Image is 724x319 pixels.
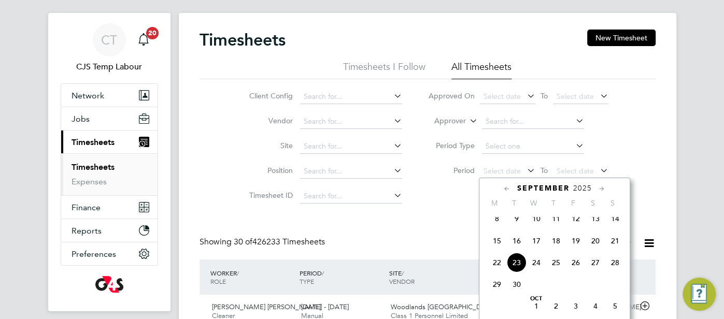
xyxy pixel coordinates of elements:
span: 16 [507,231,527,251]
div: £343.00 [476,299,530,316]
button: Engage Resource Center [683,278,716,311]
span: Preferences [72,249,116,259]
span: Timesheets [72,137,115,147]
span: 12 [566,209,586,228]
span: CT [101,33,117,47]
span: 14 [605,209,625,228]
span: Network [72,91,104,100]
span: 8 [487,209,507,228]
span: 5 [605,296,625,316]
span: 20 [586,231,605,251]
button: New Timesheet [587,30,656,46]
span: 4 [586,296,605,316]
a: CTCJS Temp Labour [61,23,158,73]
nav: Main navigation [48,13,171,311]
span: Select date [484,92,521,101]
a: 20 [133,23,154,56]
span: 13 [586,209,605,228]
span: Select date [484,166,521,176]
input: Select one [482,139,584,154]
span: VENDOR [389,277,415,285]
a: Timesheets [72,162,115,172]
span: 10 [527,209,546,228]
input: Search for... [300,114,402,129]
label: Timesheet ID [246,191,293,200]
label: Site [246,141,293,150]
div: Timesheets [61,153,158,195]
label: Client Config [246,91,293,100]
span: 17 [527,231,546,251]
span: 26 [566,253,586,272]
div: PERIOD [297,264,387,291]
div: WORKER [208,264,297,291]
span: T [544,198,563,208]
span: TYPE [300,277,314,285]
span: 19 [566,231,586,251]
input: Search for... [482,114,584,129]
span: Reports [72,226,102,236]
label: Period Type [428,141,475,150]
div: SITE [387,264,476,291]
span: 30 of [234,237,252,247]
div: Showing [200,237,327,248]
span: 27 [586,253,605,272]
span: W [524,198,544,208]
span: 23 [507,253,527,272]
label: Position [246,166,293,175]
button: Finance [61,196,158,219]
span: / [322,269,324,277]
span: Select date [557,166,594,176]
span: To [537,89,551,103]
label: All [585,238,633,249]
li: All Timesheets [451,61,512,79]
span: Select date [557,92,594,101]
span: S [583,198,603,208]
span: 9 [507,209,527,228]
input: Search for... [300,164,402,179]
span: Oct [527,296,546,301]
span: 2025 [573,184,592,193]
span: 21 [605,231,625,251]
span: 20 [146,27,159,39]
span: CJS Temp Labour [61,61,158,73]
img: g4s-logo-retina.png [95,276,123,293]
input: Search for... [300,90,402,104]
span: [DATE] - [DATE] [301,302,349,311]
span: 3 [566,296,586,316]
span: 28 [605,253,625,272]
span: F [563,198,583,208]
span: [PERSON_NAME] [PERSON_NAME] [212,302,321,311]
span: / [402,269,404,277]
span: T [504,198,524,208]
span: Jobs [72,114,90,124]
h2: Timesheets [200,30,286,50]
span: 30 [507,274,527,294]
span: ROLE [210,277,226,285]
button: Jobs [61,107,158,130]
span: 2 [546,296,566,316]
button: Timesheets [61,130,158,153]
a: Expenses [72,177,107,186]
input: Search for... [300,139,402,154]
span: 24 [527,253,546,272]
span: / [237,269,239,277]
label: Approved On [428,91,475,100]
span: 15 [487,231,507,251]
span: 25 [546,253,566,272]
span: September [517,184,570,193]
label: Approver [419,116,466,126]
label: Vendor [246,116,293,125]
span: 426233 Timesheets [234,237,325,247]
span: 29 [487,274,507,294]
span: To [537,164,551,177]
label: Period [428,166,475,175]
span: M [485,198,504,208]
span: 1 [527,296,546,316]
span: Finance [72,202,101,212]
span: 11 [546,209,566,228]
input: Search for... [300,189,402,204]
button: Preferences [61,242,158,265]
span: Woodlands [GEOGRAPHIC_DATA] Hos… [391,302,516,311]
a: Go to home page [61,276,158,293]
span: 22 [487,253,507,272]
